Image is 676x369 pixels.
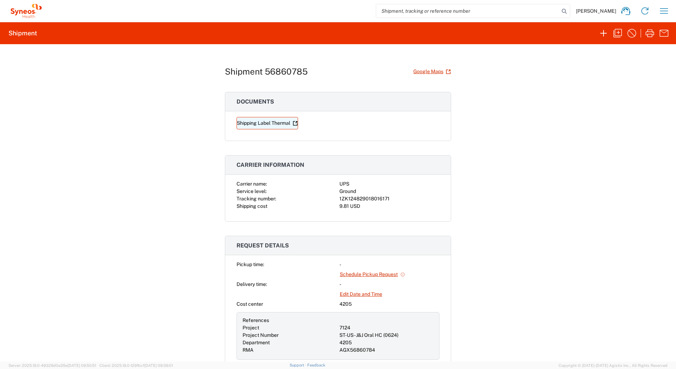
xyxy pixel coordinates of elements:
span: Service level: [237,188,267,194]
span: Request details [237,242,289,249]
span: Client: 2025.19.0-129fbcf [99,363,173,368]
span: References [243,317,269,323]
a: Google Maps [413,65,451,78]
span: Pickup time: [237,262,264,267]
span: Carrier information [237,162,304,168]
div: 1ZK124829018016171 [339,195,439,203]
div: UPS [339,180,439,188]
div: - [339,261,439,268]
div: Department [243,339,337,346]
div: Ground [339,188,439,195]
span: [DATE] 09:50:51 [68,363,96,368]
span: Documents [237,98,274,105]
a: Feedback [307,363,325,367]
div: 4205 [339,339,433,346]
h1: Shipment 56860785 [225,66,308,77]
a: Edit Date and Time [339,288,383,300]
div: RMA [243,346,337,354]
div: - [339,281,439,288]
div: 7124 [339,324,433,332]
span: [PERSON_NAME] [576,8,616,14]
div: 4205 [339,300,439,308]
span: Carrier name: [237,181,267,187]
span: [DATE] 09:39:01 [144,363,173,368]
div: AGX56860784 [339,346,433,354]
span: Copyright © [DATE]-[DATE] Agistix Inc., All Rights Reserved [559,362,668,369]
span: Delivery time: [237,281,267,287]
span: Cost center [237,301,263,307]
div: 9.81 USD [339,203,439,210]
span: Server: 2025.19.0-49328d0a35e [8,363,96,368]
a: Schedule Pickup Request [339,268,406,281]
input: Shipment, tracking or reference number [376,4,559,18]
a: Support [290,363,307,367]
h2: Shipment [8,29,37,37]
a: Shipping Label Thermal [237,117,298,129]
span: Shipping cost [237,203,267,209]
div: Project Number [243,332,337,339]
span: Tracking number: [237,196,276,201]
div: ST-US - J&J Oral HC (0624) [339,332,433,339]
div: Project [243,324,337,332]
